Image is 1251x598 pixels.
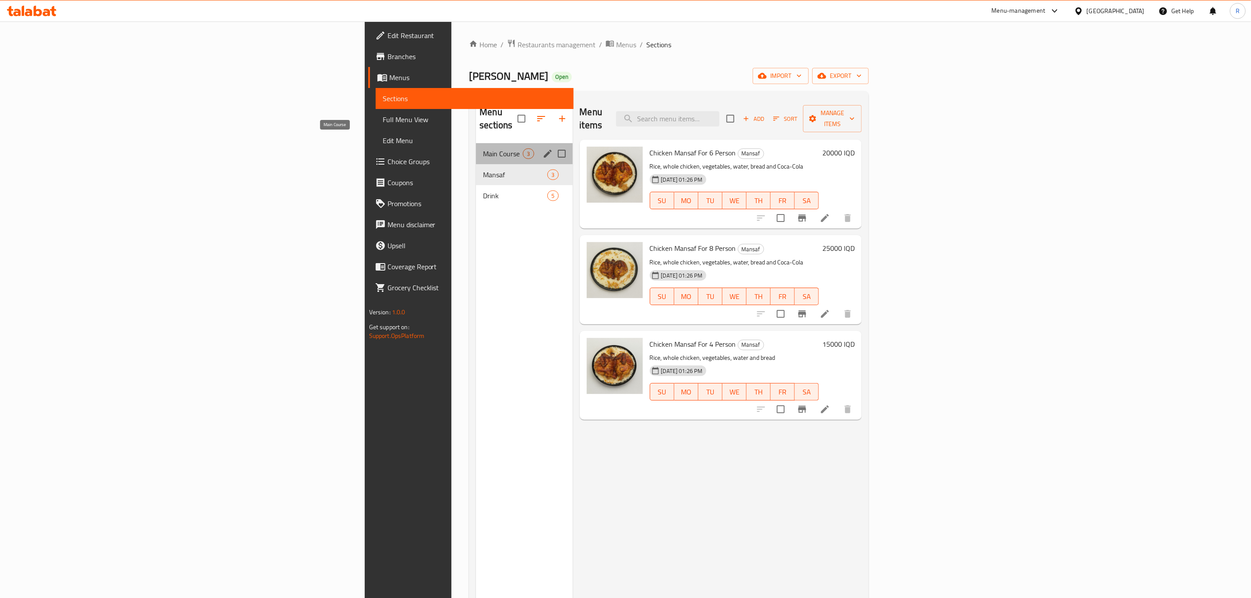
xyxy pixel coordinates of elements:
button: WE [722,288,747,305]
span: Chicken Mansaf For 4 Person [650,338,736,351]
span: Mansaf [483,169,547,180]
img: Chicken Mansaf For 6 Person [587,147,643,203]
button: TH [747,383,771,401]
a: Promotions [368,193,574,214]
span: Manage items [810,108,855,130]
button: FR [771,383,795,401]
span: TH [750,290,767,303]
a: Menu disclaimer [368,214,574,235]
span: TU [702,194,719,207]
li: / [599,39,602,50]
span: Main Course [483,148,523,159]
span: Upsell [388,240,567,251]
a: Sections [376,88,574,109]
span: [DATE] 01:26 PM [658,367,706,375]
span: WE [726,386,743,398]
span: Drink [483,190,547,201]
a: Edit Restaurant [368,25,574,46]
span: SA [798,290,815,303]
span: Sort sections [531,108,552,129]
h6: 15000 IQD [822,338,855,350]
span: TU [702,386,719,398]
h2: Menu items [580,106,606,132]
button: TH [747,288,771,305]
span: Select to update [772,209,790,227]
img: Chicken Mansaf For 4 Person [587,338,643,394]
span: Mansaf [738,340,764,350]
span: MO [678,194,695,207]
button: TU [698,288,722,305]
a: Upsell [368,235,574,256]
button: MO [674,192,698,209]
span: TU [702,290,719,303]
span: MO [678,290,695,303]
img: Chicken Mansaf For 8 Person [587,242,643,298]
span: FR [774,194,791,207]
span: 3 [548,171,558,179]
span: SU [654,194,671,207]
button: export [812,68,869,84]
span: Sort [773,114,797,124]
p: Rice, whole chicken, vegetables, water, bread and Coca-Cola [650,161,819,172]
button: Add section [552,108,573,129]
span: Mansaf [738,148,764,158]
span: Chicken Mansaf For 8 Person [650,242,736,255]
p: Rice, whole chicken, vegetables, water, bread and Coca-Cola [650,257,819,268]
div: Menu-management [992,6,1046,16]
button: SA [795,288,819,305]
button: delete [837,399,858,420]
span: WE [726,290,743,303]
a: Edit menu item [820,404,830,415]
li: / [640,39,643,50]
span: Add [742,114,765,124]
button: SU [650,383,674,401]
button: MO [674,383,698,401]
span: Get support on: [369,321,409,333]
button: delete [837,208,858,229]
span: Menu disclaimer [388,219,567,230]
span: Branches [388,51,567,62]
h6: 20000 IQD [822,147,855,159]
span: import [760,70,802,81]
span: Add item [740,112,768,126]
button: delete [837,303,858,324]
button: FR [771,192,795,209]
div: [GEOGRAPHIC_DATA] [1087,6,1145,16]
span: Menus [616,39,636,50]
a: Edit menu item [820,213,830,223]
span: 5 [548,192,558,200]
span: TH [750,386,767,398]
span: SA [798,386,815,398]
a: Edit Menu [376,130,574,151]
a: Grocery Checklist [368,277,574,298]
button: TU [698,383,722,401]
span: Select section [721,109,740,128]
button: SU [650,288,674,305]
span: Edit Restaurant [388,30,567,41]
span: [DATE] 01:26 PM [658,176,706,184]
span: SU [654,290,671,303]
span: export [819,70,862,81]
a: Menus [606,39,636,50]
button: SA [795,192,819,209]
span: R [1236,6,1240,16]
button: TU [698,192,722,209]
span: Sections [646,39,671,50]
span: FR [774,290,791,303]
button: WE [722,192,747,209]
div: items [523,148,534,159]
input: search [616,111,719,127]
span: MO [678,386,695,398]
nav: Menu sections [476,140,572,210]
a: Menus [368,67,574,88]
button: TH [747,192,771,209]
button: WE [722,383,747,401]
button: edit [541,147,554,160]
button: FR [771,288,795,305]
button: SA [795,383,819,401]
span: FR [774,386,791,398]
button: Add [740,112,768,126]
a: Support.OpsPlatform [369,330,425,341]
